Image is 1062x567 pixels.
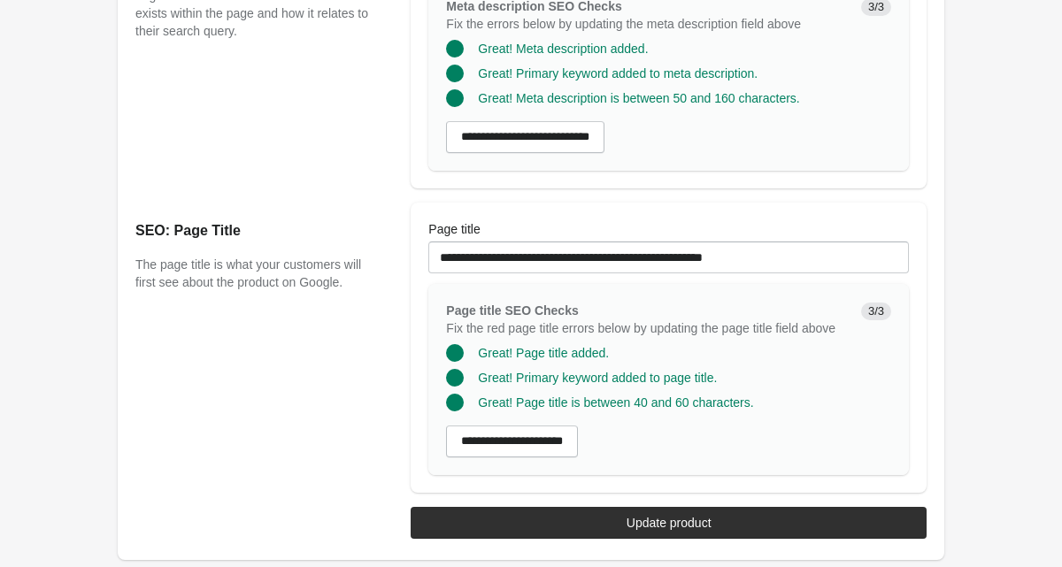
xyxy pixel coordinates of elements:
[478,66,758,80] span: Great! Primary keyword added to meta description.
[135,220,375,241] h2: SEO: Page Title
[446,319,847,337] p: Fix the red page title errors below by updating the page title field above
[478,395,753,410] span: Great! Page title is between 40 and 60 characters.
[478,91,799,105] span: Great! Meta description is between 50 and 160 characters.
[478,42,648,56] span: Great! Meta description added.
[478,346,609,360] span: Great! Page title added.
[446,303,578,318] span: Page title SEO Checks
[428,220,480,238] label: Page title
[446,15,847,33] p: Fix the errors below by updating the meta description field above
[411,507,927,539] button: Update product
[627,516,712,530] div: Update product
[861,303,891,320] span: 3/3
[135,256,375,291] p: The page title is what your customers will first see about the product on Google.
[478,371,717,385] span: Great! Primary keyword added to page title.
